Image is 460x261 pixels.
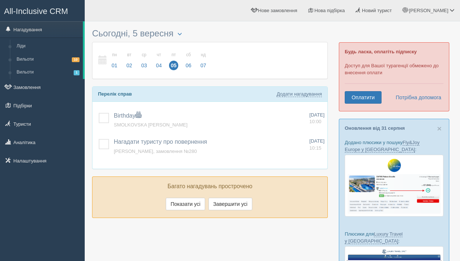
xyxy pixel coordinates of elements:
[13,40,83,53] a: Ліди
[345,231,403,244] a: Luxury Travel у [GEOGRAPHIC_DATA]
[13,66,83,79] a: Вильоти1
[114,149,197,154] a: [PERSON_NAME], замовлення №280
[309,119,322,124] span: 10:00
[339,42,449,111] div: Доступ для Вашої турагенції обмежено до внесення оплати
[309,138,324,144] span: [DATE]
[391,91,442,104] a: Потрібна допомога
[74,70,80,75] span: 1
[184,52,193,58] small: сб
[309,112,324,118] span: [DATE]
[124,52,134,58] small: вт
[114,122,187,128] a: SMOLKOVSKA [PERSON_NAME]
[315,8,345,13] span: Нова підбірка
[13,53,83,66] a: Вильоти10
[114,112,141,119] a: Birthday
[110,52,119,58] small: пн
[258,8,297,13] span: Нове замовлення
[345,230,443,244] p: Плюсики для :
[196,48,208,73] a: нд 07
[139,61,149,70] span: 03
[345,125,405,131] a: Оновлення від 31 серпня
[4,7,68,16] span: All-Inclusive CRM
[108,48,122,73] a: пн 01
[345,49,417,54] b: Будь ласка, оплатіть підписку
[199,52,208,58] small: нд
[166,198,205,210] button: Показати усі
[309,145,322,151] span: 10:15
[167,48,181,73] a: пт 05
[169,52,179,58] small: пт
[345,155,443,217] img: fly-joy-de-proposal-crm-for-travel-agency.png
[309,112,324,125] a: [DATE] 10:00
[184,61,193,70] span: 06
[139,52,149,58] small: ср
[154,52,164,58] small: чт
[98,182,322,191] p: Багато нагадувань прострочено
[345,139,443,153] p: Додано плюсики у пошуку :
[199,61,208,70] span: 07
[345,140,419,153] a: Fly&Joy Europe у [GEOGRAPHIC_DATA]
[409,8,448,13] span: [PERSON_NAME]
[72,57,80,62] span: 10
[345,91,382,104] a: Оплатити
[0,0,84,21] a: All-Inclusive CRM
[309,138,324,151] a: [DATE] 10:15
[92,29,328,38] h3: Сьогодні, 5 вересня
[277,91,322,97] a: Додати нагадування
[114,139,207,145] a: Нагадати туристу про повернення
[110,61,119,70] span: 01
[154,61,164,70] span: 04
[208,198,252,210] button: Завершити усі
[98,91,132,97] b: Перелік справ
[182,48,196,73] a: сб 06
[437,124,442,133] span: ×
[362,8,392,13] span: Новий турист
[124,61,134,70] span: 02
[169,61,179,70] span: 05
[437,125,442,132] button: Close
[122,48,136,73] a: вт 02
[152,48,166,73] a: чт 04
[137,48,151,73] a: ср 03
